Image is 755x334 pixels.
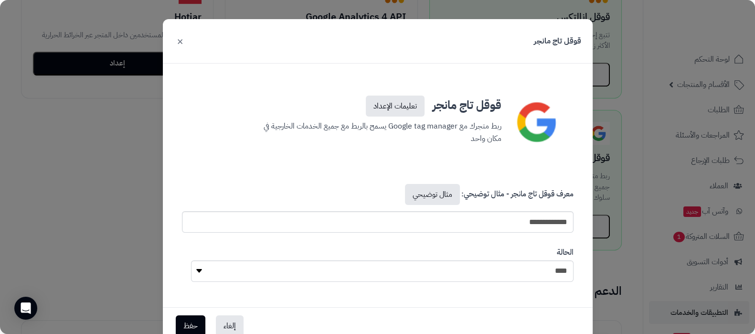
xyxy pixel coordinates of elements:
[366,96,425,117] a: تعليمات الإعداد
[254,117,501,145] p: ربط متجرك مع Google tag manager يسمح بالربط مع جميع الخدمات الخارجية في مكان واحد
[506,92,567,152] img: google-icon.png
[404,184,574,209] label: معرف قوقل تاج مانجر - مثال توضيحي:
[534,36,581,47] h3: قوقل تاج مانجر
[174,31,186,52] button: ×
[254,92,501,117] h3: قوقل تاج مانجر
[405,184,460,205] a: مثال توضيحي
[14,297,37,320] div: Open Intercom Messenger
[557,247,574,258] label: الحالة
